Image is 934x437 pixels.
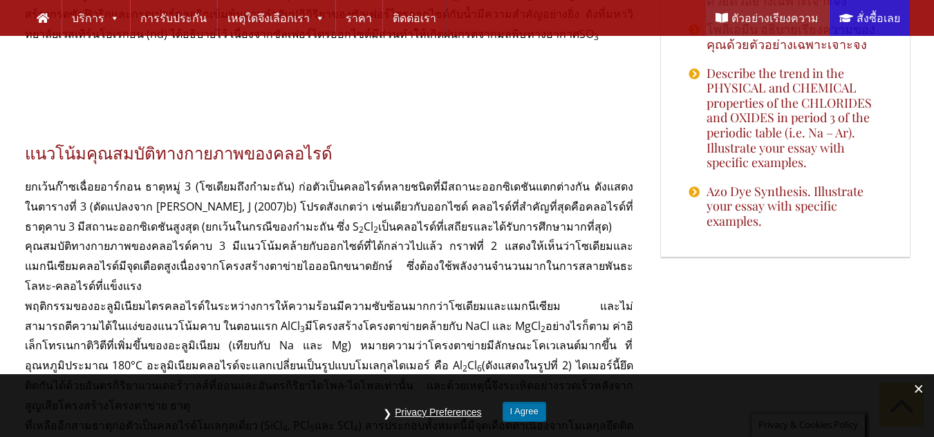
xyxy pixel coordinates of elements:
[72,10,104,26] font: บริการ
[731,10,819,26] font: ตัวอย่างเรียงความ
[25,318,633,373] font: อย่างไรก็ตาม ค่าอิเล็กโทรเนกาติวิตีที่เพิ่มขึ้นของอะลูมิเนียม (เทียบกับ Na และ Mg) หมายความว่าโคร...
[477,362,482,374] font: 6
[503,402,546,422] button: I Agree
[140,10,207,26] font: การรับประกัน
[346,10,372,26] font: ราคา
[707,66,882,171] a: Describe the trend in the PHYSICAL and CHEMICAL properties of the CHLORIDES and OXIDES in period ...
[25,142,333,164] font: แนวโน้มคุณสมบัติทางกายภาพของคลอไรด์
[227,10,310,26] font: เหตุใดจึงเลือกเรา
[467,358,477,373] font: Cl
[707,184,882,229] a: Azo Dye Synthesis. Illustrate your essay with specific examples.
[541,323,545,335] font: 2
[857,10,900,26] font: สั่งซื้อเลย
[300,323,305,335] font: 3
[25,238,633,293] font: คุณสมบัติทางกายภาพของคลอไรด์คาบ 3 มีแนวโน้มคล้ายกับออกไซด์ที่ได้กล่าวไปแล้ว กราฟที่ 2 แสดงให้เห็น...
[594,31,599,43] font: 3
[25,179,633,234] font: ยกเว้นก๊าซเฉื่อยอาร์กอน ธาตุหมู่ 3 (โซเดียมถึงกำมะถัน) ก่อตัวเป็นคลอไรด์หลายชนิดที่มีสถานะออกซิเด...
[388,402,488,423] button: Privacy Preferences
[373,224,378,235] font: 2
[463,362,467,374] font: 2
[359,224,364,235] font: 2
[364,219,373,234] font: Cl
[305,318,541,333] font: มีโครงสร้างโครงตาข่ายคล้ายกับ NaCl และ MgCl
[707,21,875,52] font: โพลีเอมีน อธิบายเรียงความของคุณด้วยตัวอย่างเฉพาะเจาะจง
[25,298,633,333] font: พฤติกรรมของอะลูมิเนียมไตรคลอไรด์ในระหว่างการให้ความร้อนมีความซับซ้อนมากกว่าโซเดียมและแมกนีเซียม แ...
[707,22,882,52] a: โพลีเอมีน อธิบายเรียงความของคุณด้วยตัวอย่างเฉพาะเจาะจง
[378,219,612,234] font: เป็นคลอไรด์ที่เสถียรและได้รับการศึกษามากที่สุด)
[393,10,436,26] font: ติดต่อเรา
